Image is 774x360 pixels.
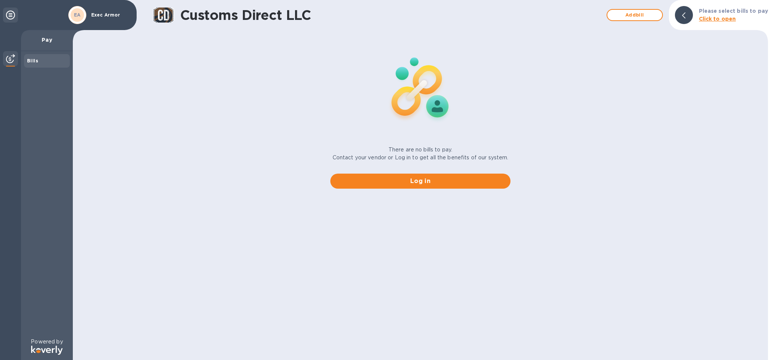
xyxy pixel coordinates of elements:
[74,12,81,18] b: EA
[336,177,504,186] span: Log in
[699,8,768,14] b: Please select bills to pay
[699,16,736,22] b: Click to open
[27,36,67,44] p: Pay
[613,11,656,20] span: Add bill
[330,174,510,189] button: Log in
[333,146,509,162] p: There are no bills to pay. Contact your vendor or Log in to get all the benefits of our system.
[27,58,38,64] b: Bills
[180,7,603,23] h1: Customs Direct LLC
[607,9,663,21] button: Addbill
[31,346,63,355] img: Logo
[91,12,129,18] p: Exec Armor
[31,338,63,346] p: Powered by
